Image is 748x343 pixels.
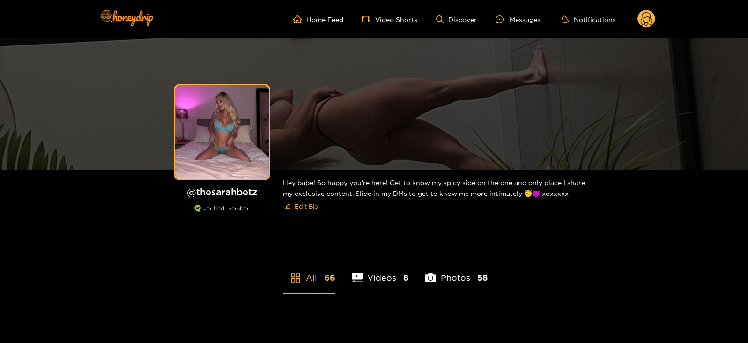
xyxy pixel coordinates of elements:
span: 58 [477,272,488,283]
span: edit [285,203,291,210]
span: home [293,15,306,23]
div: Messages [496,14,541,25]
li: Videos [352,251,409,293]
h1: @ thesarahbetz [170,186,274,198]
div: Hey babe! So happy you're here! Get to know my spicy side on the one and only place I share my ex... [283,170,587,221]
a: Video Shorts [362,15,417,23]
span: appstore [290,272,301,283]
a: Home Feed [293,15,343,23]
button: editEdit Bio [283,199,320,214]
a: Discover [436,15,477,23]
button: Notifications [559,15,619,24]
div: verified member [170,205,274,222]
span: Edit Bio [295,201,318,211]
li: All [283,251,335,293]
span: 8 [403,272,408,283]
span: video-camera [362,15,375,23]
li: Photos [425,251,488,293]
span: 66 [324,272,335,283]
